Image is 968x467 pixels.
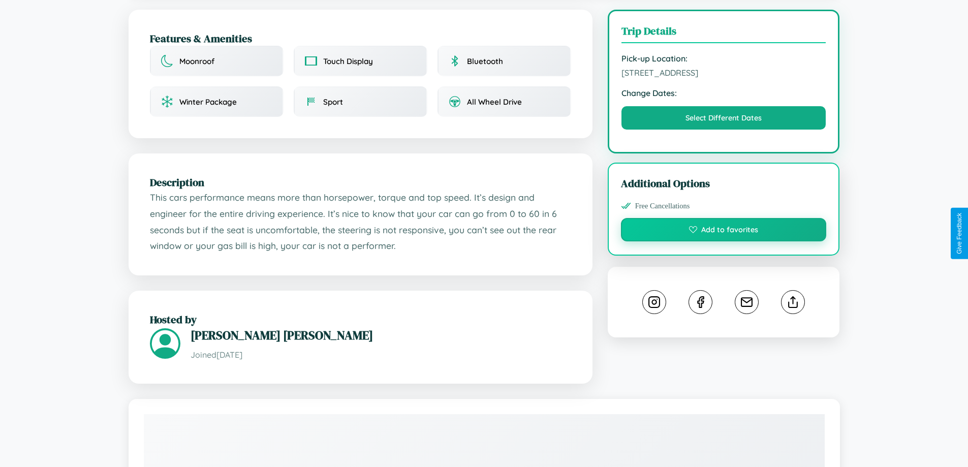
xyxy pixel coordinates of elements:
div: Give Feedback [956,213,963,254]
p: Joined [DATE] [191,348,571,362]
span: Free Cancellations [635,202,690,210]
h3: Trip Details [621,23,826,43]
span: All Wheel Drive [467,97,522,107]
span: Sport [323,97,343,107]
p: This cars performance means more than horsepower, torque and top speed. It’s design and engineer ... [150,190,571,254]
span: Moonroof [179,56,214,66]
span: Winter Package [179,97,237,107]
span: Bluetooth [467,56,503,66]
h2: Hosted by [150,312,571,327]
h2: Description [150,175,571,190]
button: Select Different Dates [621,106,826,130]
button: Add to favorites [621,218,827,241]
span: [STREET_ADDRESS] [621,68,826,78]
h3: Additional Options [621,176,827,191]
h3: [PERSON_NAME] [PERSON_NAME] [191,327,571,344]
h2: Features & Amenities [150,31,571,46]
strong: Change Dates: [621,88,826,98]
span: Touch Display [323,56,373,66]
strong: Pick-up Location: [621,53,826,64]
